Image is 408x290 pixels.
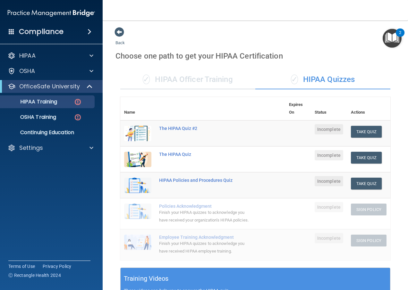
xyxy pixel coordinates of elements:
a: HIPAA [8,52,93,60]
button: Take Quiz [351,152,382,164]
button: Sign Policy [351,204,387,215]
a: Terms of Use [8,263,35,270]
div: HIPAA Policies and Procedures Quiz [159,178,253,183]
h4: Compliance [19,27,64,36]
p: OSHA [19,67,35,75]
h5: Training Videos [124,273,169,284]
th: Actions [347,97,390,120]
span: Incomplete [315,176,343,186]
p: OfficeSafe University [19,83,80,90]
div: HIPAA Quizzes [255,70,390,89]
div: Employee Training Acknowledgment [159,235,253,240]
span: Incomplete [315,124,343,134]
button: Take Quiz [351,178,382,189]
img: danger-circle.6113f641.png [74,113,82,121]
img: PMB logo [8,7,95,20]
div: Finish your HIPAA quizzes to acknowledge you have received HIPAA employee training. [159,240,253,255]
span: Incomplete [315,150,343,160]
span: ✓ [291,75,298,84]
div: Finish your HIPAA quizzes to acknowledge you have received your organization’s HIPAA policies. [159,209,253,224]
a: OfficeSafe University [8,83,93,90]
div: The HIPAA Quiz [159,152,253,157]
th: Status [311,97,347,120]
span: ✓ [143,75,150,84]
th: Name [120,97,155,120]
div: Policies Acknowledgment [159,204,253,209]
div: HIPAA Officer Training [120,70,255,89]
div: Choose one path to get your HIPAA Certification [115,47,395,65]
span: Ⓒ Rectangle Health 2024 [8,272,61,278]
div: The HIPAA Quiz #2 [159,126,253,131]
th: Expires On [285,97,311,120]
span: Incomplete [315,202,343,212]
button: Sign Policy [351,235,387,246]
p: Continuing Education [4,129,92,136]
a: OSHA [8,67,93,75]
img: danger-circle.6113f641.png [74,98,82,106]
a: Back [115,33,125,45]
a: Privacy Policy [43,263,72,270]
a: Settings [8,144,93,152]
p: Settings [19,144,43,152]
p: HIPAA Training [4,99,57,105]
button: Open Resource Center, 2 new notifications [383,29,402,48]
button: Take Quiz [351,126,382,138]
div: 2 [399,33,401,41]
p: HIPAA [19,52,36,60]
p: OSHA Training [4,114,56,120]
span: Incomplete [315,233,343,243]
